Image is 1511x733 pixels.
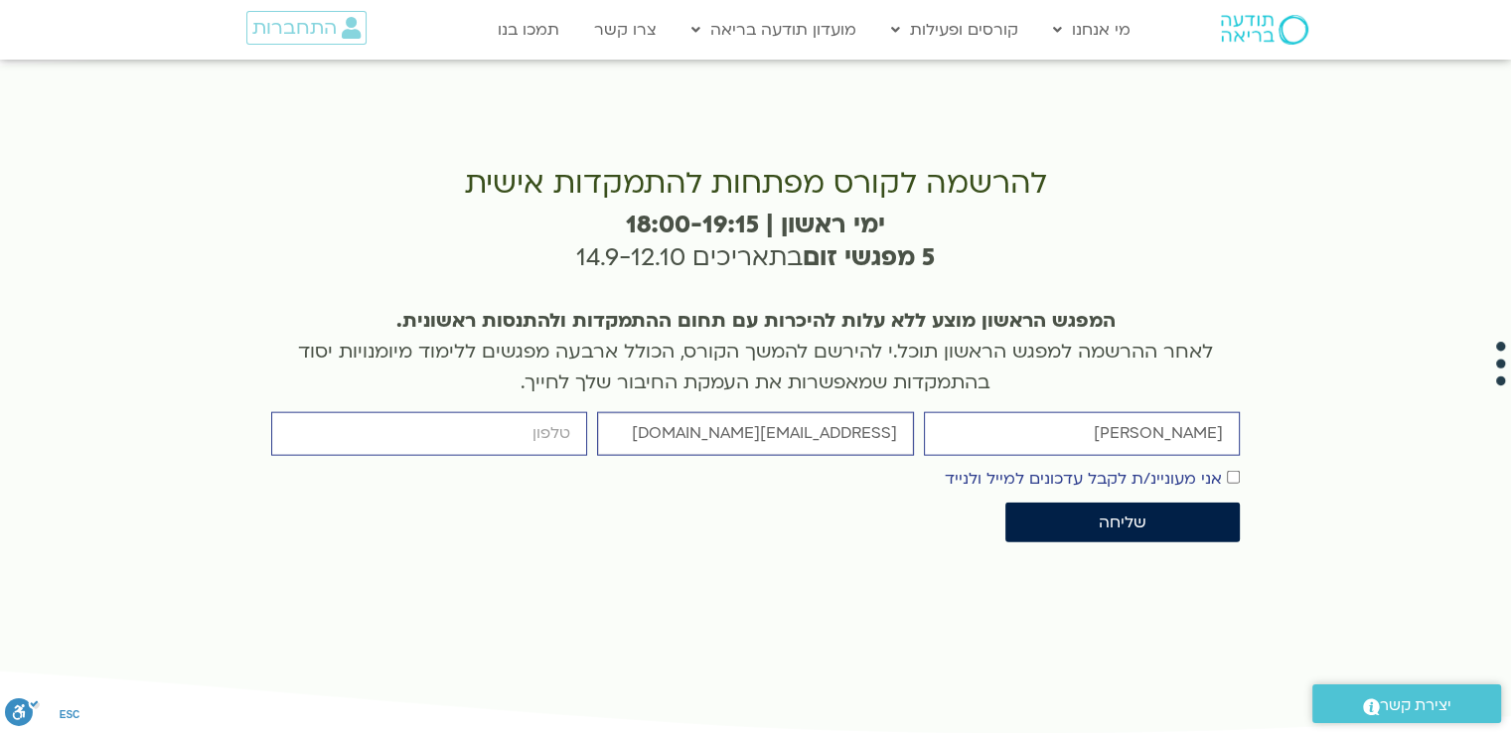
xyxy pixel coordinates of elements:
[271,412,587,455] input: מותר להשתמש רק במספרים ותווי טלפון (#, -, *, וכו').
[252,17,337,39] span: התחברות
[681,11,866,49] a: מועדון תודעה בריאה
[1312,684,1501,723] a: יצירת קשר
[488,11,569,49] a: תמכו בנו
[271,209,1240,275] h3: בתאריכים 14.9-12.10
[881,11,1028,49] a: קורסים ופעילות
[924,412,1240,455] input: שם פרטי
[1099,513,1146,531] span: שליחה
[271,306,1240,397] p: לאחר ההרשמה למפגש הראשון תוכל.י להירשם להמשך הקורס, הכולל ארבעה מפגשים ללימוד מיומנויות יסוד בהתמ...
[803,241,935,274] strong: 5 מפגשי זום
[1221,15,1308,45] img: תודעה בריאה
[1043,11,1140,49] a: מי אנחנו
[271,412,1240,551] form: טופס חדש
[1380,692,1451,719] span: יצירת קשר
[246,11,367,45] a: התחברות
[597,412,913,455] input: אימייל
[626,209,885,241] b: ימי ראשון | 18:00-19:15
[945,468,1222,490] label: אני מעוניינ/ת לקבל עדכונים למייל ולנייד
[396,308,1116,334] b: המפגש הראשון מוצע ללא עלות להיכרות עם תחום ההתמקדות ולהתנסות ראשונית.
[1005,503,1240,542] button: שליחה
[584,11,667,49] a: צרו קשר
[271,167,1240,201] h3: להרשמה לקורס מפתחות להתמקדות אישית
